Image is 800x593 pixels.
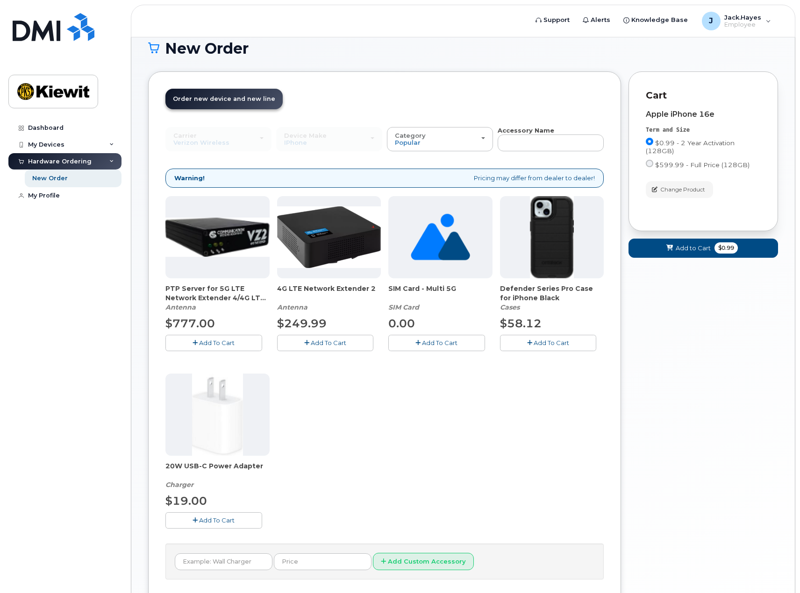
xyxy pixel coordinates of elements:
span: 0.00 [388,317,415,330]
span: $599.99 - Full Price (128GB) [655,161,750,169]
span: $0.99 [714,242,738,254]
div: Term and Size [646,126,761,134]
img: no_image_found-2caef05468ed5679b831cfe6fc140e25e0c280774317ffc20a367ab7fd17291e.png [411,196,470,278]
img: apple20w.jpg [192,374,243,456]
span: Add To Cart [311,339,346,346]
span: $58.12 [500,317,542,330]
button: Category Popular [387,127,493,151]
span: Order new device and new line [173,95,275,102]
input: $599.99 - Full Price (128GB) [646,160,653,167]
input: Example: Wall Charger [175,553,272,570]
div: SIM Card - Multi 5G [388,284,493,312]
div: PTP Server for 5G LTE Network Extender 4/4G LTE Network Extender 3 [165,284,270,312]
a: Alerts [576,11,617,29]
button: Add To Cart [165,512,262,529]
input: $0.99 - 2 Year Activation (128GB) [646,138,653,145]
span: Employee [724,21,761,28]
span: 4G LTE Network Extender 2 [277,284,381,303]
span: $19.00 [165,494,207,508]
h1: New Order [148,40,778,56]
div: Apple iPhone 16e [646,110,761,119]
span: $777.00 [165,317,215,330]
button: Add To Cart [277,335,374,351]
div: Jack.Hayes [695,12,778,30]
button: Add to Cart $0.99 [629,239,778,258]
div: 4G LTE Network Extender 2 [277,284,381,312]
span: Jack.Hayes [724,14,761,21]
img: defenderiphone14.png [530,196,574,278]
div: Defender Series Pro Case for iPhone Black [500,284,604,312]
button: Add To Cart [165,335,262,351]
span: PTP Server for 5G LTE Network Extender 4/4G LTE Network Extender 3 [165,284,270,303]
span: Alerts [591,15,610,25]
a: Support [529,11,576,29]
span: Add To Cart [422,339,457,346]
span: Category [395,132,426,139]
button: Change Product [646,181,713,198]
span: Add To Cart [199,516,235,524]
em: Antenna [165,303,196,311]
span: Change Product [660,185,705,194]
button: Add Custom Accessory [373,553,474,570]
span: Add To Cart [534,339,569,346]
span: Defender Series Pro Case for iPhone Black [500,284,604,303]
span: $0.99 - 2 Year Activation (128GB) [646,139,735,155]
em: Charger [165,480,193,489]
span: Add to Cart [676,244,711,253]
em: Antenna [277,303,307,311]
img: Casa_Sysem.png [165,218,270,257]
button: Add To Cart [388,335,485,351]
img: 4glte_extender.png [277,206,381,268]
strong: Warning! [174,174,205,183]
span: $249.99 [277,317,327,330]
strong: Accessory Name [498,127,554,134]
span: Support [543,15,570,25]
a: Knowledge Base [617,11,694,29]
div: 20W USB-C Power Adapter [165,461,270,489]
iframe: Messenger Launcher [759,552,793,586]
span: SIM Card - Multi 5G [388,284,493,303]
em: SIM Card [388,303,419,311]
span: Knowledge Base [631,15,688,25]
div: Pricing may differ from dealer to dealer! [165,169,604,188]
span: J [709,15,713,27]
span: Popular [395,139,421,146]
span: Add To Cart [199,339,235,346]
em: Cases [500,303,520,311]
span: 20W USB-C Power Adapter [165,461,270,480]
input: Price [274,553,371,570]
button: Add To Cart [500,335,597,351]
p: Cart [646,89,761,102]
